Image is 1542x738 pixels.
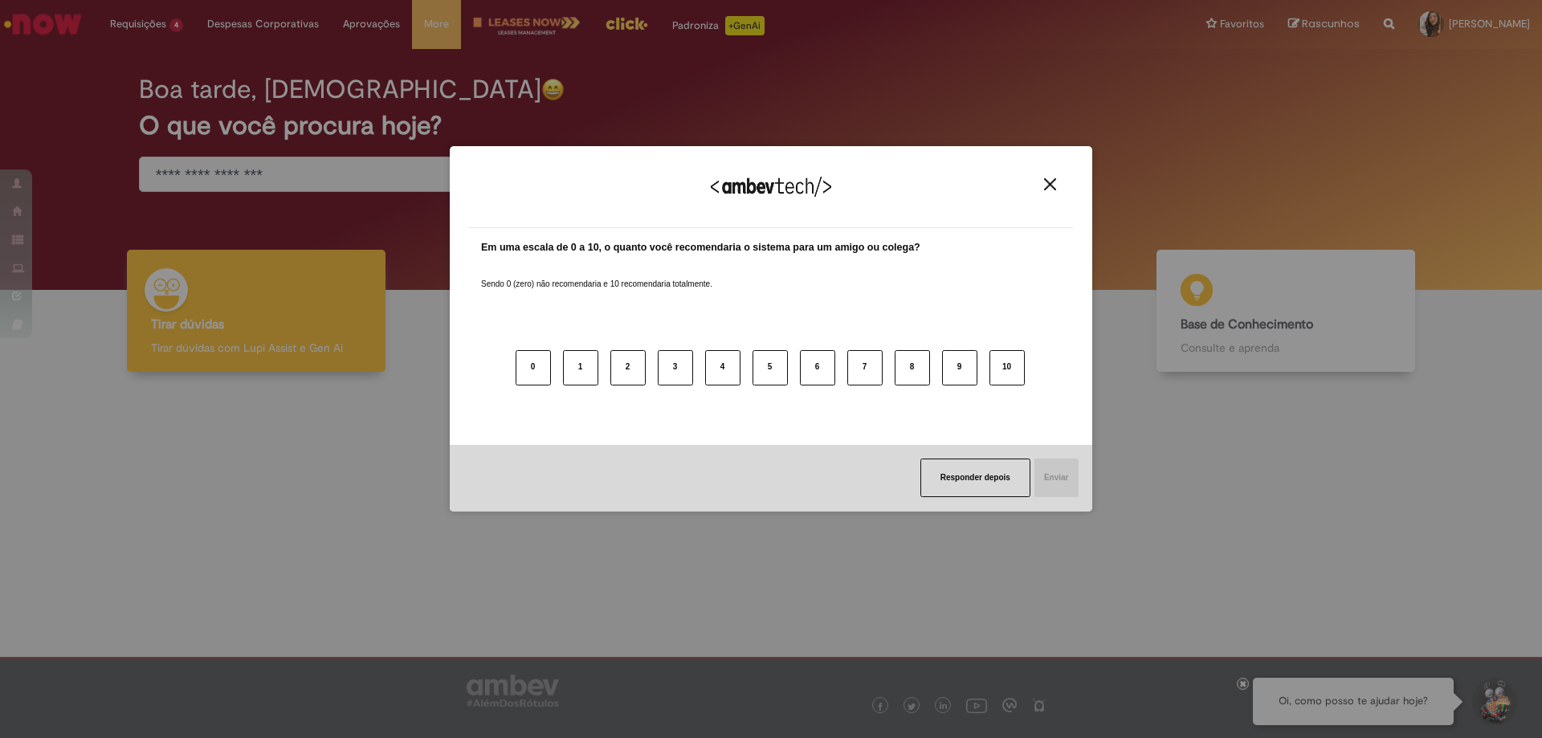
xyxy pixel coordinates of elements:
button: 8 [895,350,930,385]
button: 9 [942,350,977,385]
button: 5 [753,350,788,385]
button: 1 [563,350,598,385]
button: 2 [610,350,646,385]
img: Close [1044,178,1056,190]
button: 10 [989,350,1025,385]
button: 3 [658,350,693,385]
button: 6 [800,350,835,385]
button: Close [1039,177,1061,191]
button: 7 [847,350,883,385]
button: 4 [705,350,740,385]
img: Logo Ambevtech [711,177,831,197]
label: Sendo 0 (zero) não recomendaria e 10 recomendaria totalmente. [481,259,712,290]
label: Em uma escala de 0 a 10, o quanto você recomendaria o sistema para um amigo ou colega? [481,240,920,255]
button: 0 [516,350,551,385]
button: Responder depois [920,459,1030,497]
